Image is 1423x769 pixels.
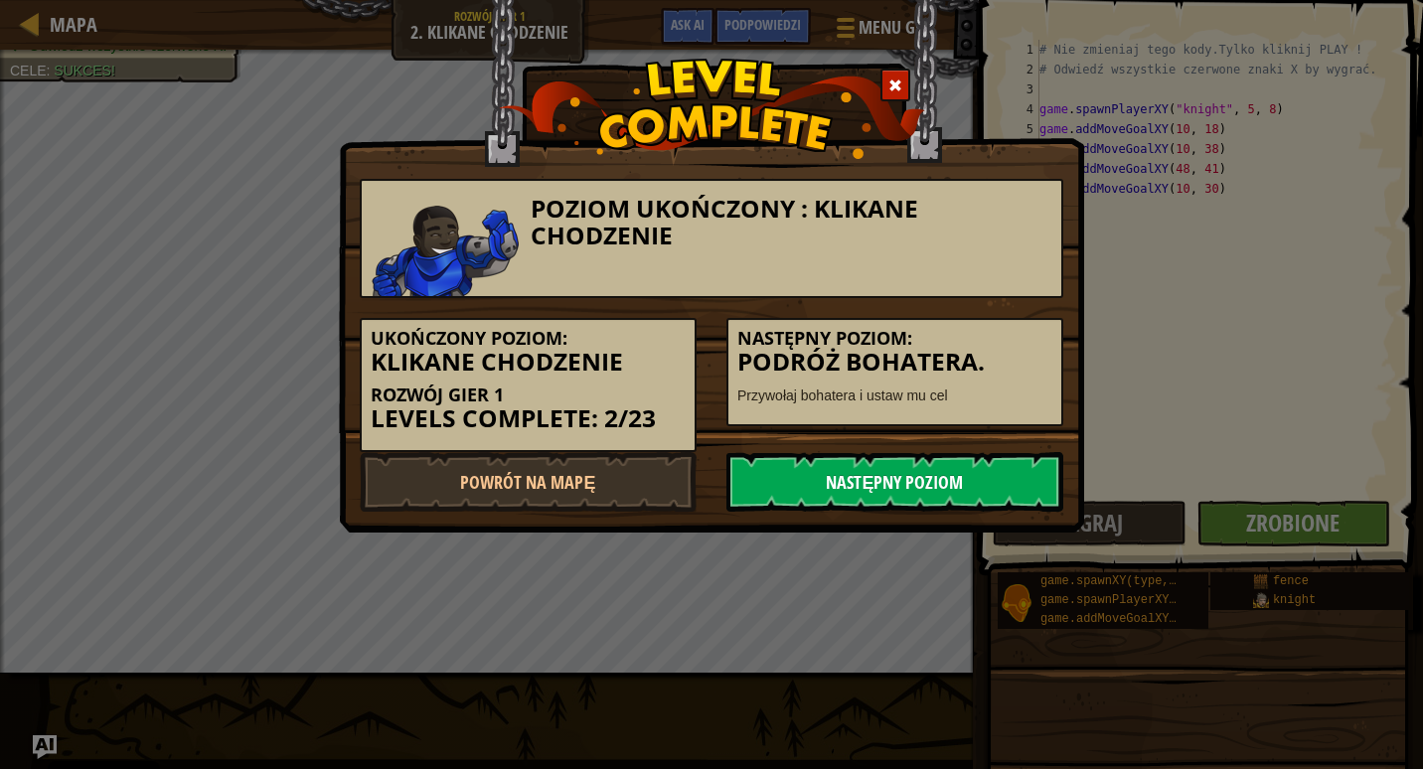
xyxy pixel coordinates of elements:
[726,452,1063,512] a: Następny poziom
[737,385,1052,405] p: Przywołaj bohatera i ustaw mu cel
[371,329,686,349] h5: Ukończony poziom:
[531,196,1052,249] h3: Poziom ukończony : Klikane Chodzenie
[371,385,686,405] h5: Rozwój Gier 1
[372,206,519,296] img: stalwart.png
[737,329,1052,349] h5: Następny poziom:
[499,59,925,159] img: level_complete.png
[737,349,1052,376] h3: Podróż bohatera.
[360,452,697,512] a: Powrót na Mapę
[371,405,686,432] h3: Levels Complete: 2/23
[371,349,686,376] h3: Klikane Chodzenie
